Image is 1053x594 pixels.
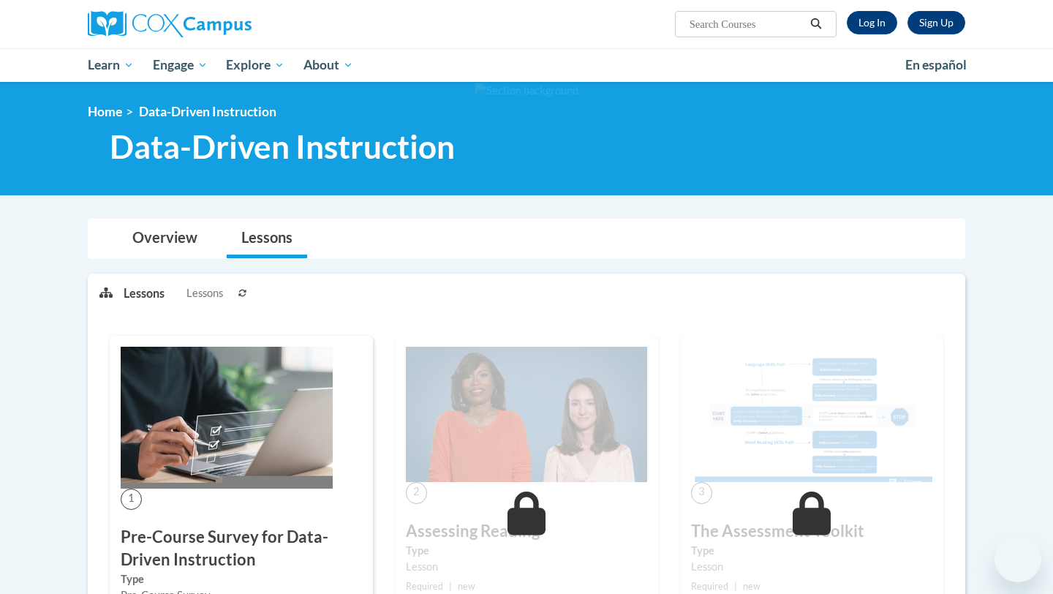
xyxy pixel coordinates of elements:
[303,56,353,74] span: About
[743,581,760,592] span: new
[691,347,932,483] img: Course Image
[905,57,967,72] span: En español
[227,219,307,258] a: Lessons
[406,520,647,543] h3: Assessing Reading
[78,48,143,82] a: Learn
[110,127,455,166] span: Data-Driven Instruction
[226,56,284,74] span: Explore
[475,83,578,99] img: Section background
[294,48,363,82] a: About
[406,347,647,483] img: Course Image
[124,285,165,301] p: Lessons
[691,543,932,559] label: Type
[88,11,252,37] img: Cox Campus
[121,489,142,510] span: 1
[406,543,647,559] label: Type
[88,11,366,37] a: Cox Campus
[847,11,897,34] a: Log In
[691,482,712,503] span: 3
[216,48,294,82] a: Explore
[907,11,965,34] a: Register
[121,347,333,489] img: Course Image
[994,535,1041,582] iframe: Button to launch messaging window
[121,571,362,587] label: Type
[691,559,932,575] div: Lesson
[691,520,932,543] h3: The Assessment Toolkit
[449,581,452,592] span: |
[688,15,805,33] input: Search Courses
[406,581,443,592] span: Required
[121,526,362,571] h3: Pre-Course Survey for Data-Driven Instruction
[139,104,276,119] span: Data-Driven Instruction
[805,15,827,33] button: Search
[88,56,134,74] span: Learn
[896,50,976,80] a: En español
[458,581,475,592] span: new
[691,581,728,592] span: Required
[143,48,217,82] a: Engage
[153,56,208,74] span: Engage
[66,48,987,82] div: Main menu
[88,104,122,119] a: Home
[734,581,737,592] span: |
[186,285,223,301] span: Lessons
[118,219,212,258] a: Overview
[406,482,427,503] span: 2
[406,559,647,575] div: Lesson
